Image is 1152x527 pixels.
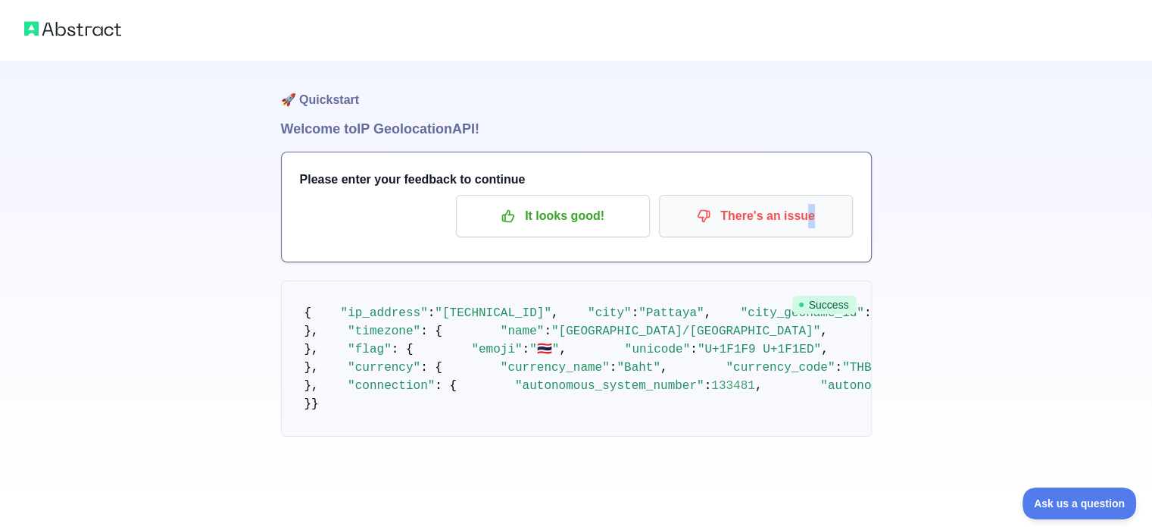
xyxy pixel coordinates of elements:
span: "connection" [348,379,435,393]
span: "U+1F1F9 U+1F1ED" [698,343,821,356]
img: Abstract logo [24,18,121,39]
span: "city" [588,306,632,320]
h1: Welcome to IP Geolocation API! [281,118,872,140]
span: "autonomous_system_organization" [820,379,1053,393]
span: : [704,379,712,393]
span: "THB" [842,361,879,375]
span: "currency" [348,361,420,375]
span: : { [435,379,457,393]
span: : [544,325,551,338]
span: , [704,306,712,320]
span: "timezone" [348,325,420,338]
span: : [632,306,639,320]
span: "currency_name" [501,361,610,375]
span: "flag" [348,343,392,356]
span: "Pattaya" [638,306,704,320]
button: It looks good! [456,195,650,237]
span: "🇹🇭" [529,343,559,356]
span: "unicode" [625,343,690,356]
span: , [755,379,763,393]
span: : { [392,343,414,356]
span: "currency_code" [726,361,835,375]
p: It looks good! [467,203,638,229]
span: 133481 [711,379,755,393]
span: : { [420,361,442,375]
span: : [523,343,530,356]
span: : [428,306,436,320]
span: "name" [501,325,545,338]
h3: Please enter your feedback to continue [300,171,853,189]
span: "autonomous_system_number" [515,379,704,393]
iframe: Toggle Customer Support [1022,488,1137,519]
h1: 🚀 Quickstart [281,61,872,118]
span: Success [792,296,857,314]
button: There's an issue [659,195,853,237]
span: "emoji" [471,343,522,356]
span: "[GEOGRAPHIC_DATA]/[GEOGRAPHIC_DATA]" [551,325,820,338]
span: , [820,325,828,338]
span: : { [420,325,442,338]
span: : [864,306,872,320]
span: : [610,361,617,375]
span: , [821,343,829,356]
span: , [559,343,567,356]
span: "ip_address" [341,306,428,320]
span: "Baht" [617,361,660,375]
span: , [551,306,559,320]
p: There's an issue [670,203,841,229]
span: { [304,306,312,320]
span: : [835,361,842,375]
span: "[TECHNICAL_ID]" [435,306,551,320]
span: , [660,361,668,375]
span: "city_geoname_id" [741,306,864,320]
span: : [690,343,698,356]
